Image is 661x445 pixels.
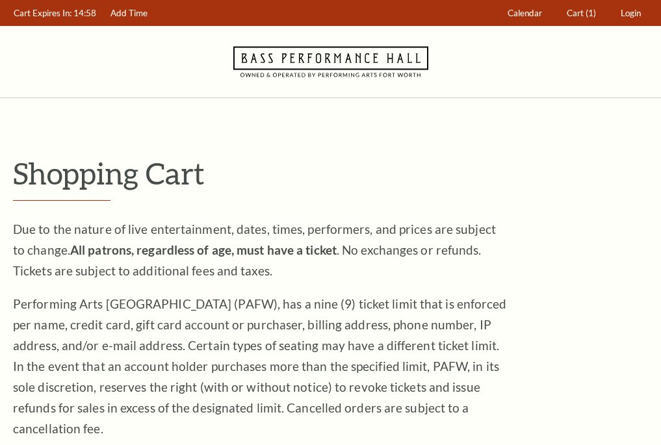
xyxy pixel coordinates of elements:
[105,1,154,26] a: Add Time
[13,222,496,278] span: Due to the nature of live entertainment, dates, times, performers, and prices are subject to chan...
[615,1,647,26] a: Login
[502,1,549,26] a: Calendar
[13,294,507,439] p: Performing Arts [GEOGRAPHIC_DATA] (PAFW), has a nine (9) ticket limit that is enforced per name, ...
[73,8,96,18] span: 14:58
[586,8,596,18] span: (1)
[14,8,71,18] span: Cart Expires In:
[561,1,603,26] a: Cart (1)
[508,8,542,18] span: Calendar
[13,157,648,190] p: Shopping Cart
[70,242,337,257] strong: All patrons, regardless of age, must have a ticket
[567,8,584,18] span: Cart
[621,8,641,18] span: Login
